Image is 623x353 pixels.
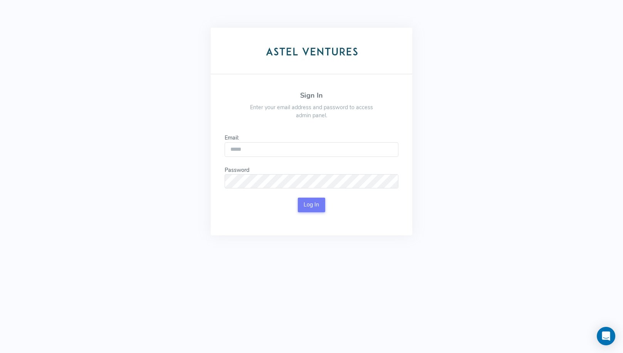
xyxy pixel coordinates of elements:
button: Log In [298,198,325,212]
h4: Sign In [246,92,376,100]
label: Password [225,166,250,175]
label: Email: [225,134,239,142]
p: Enter your email address and password to access admin panel. [246,103,376,120]
div: Open Intercom Messenger [597,327,615,345]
